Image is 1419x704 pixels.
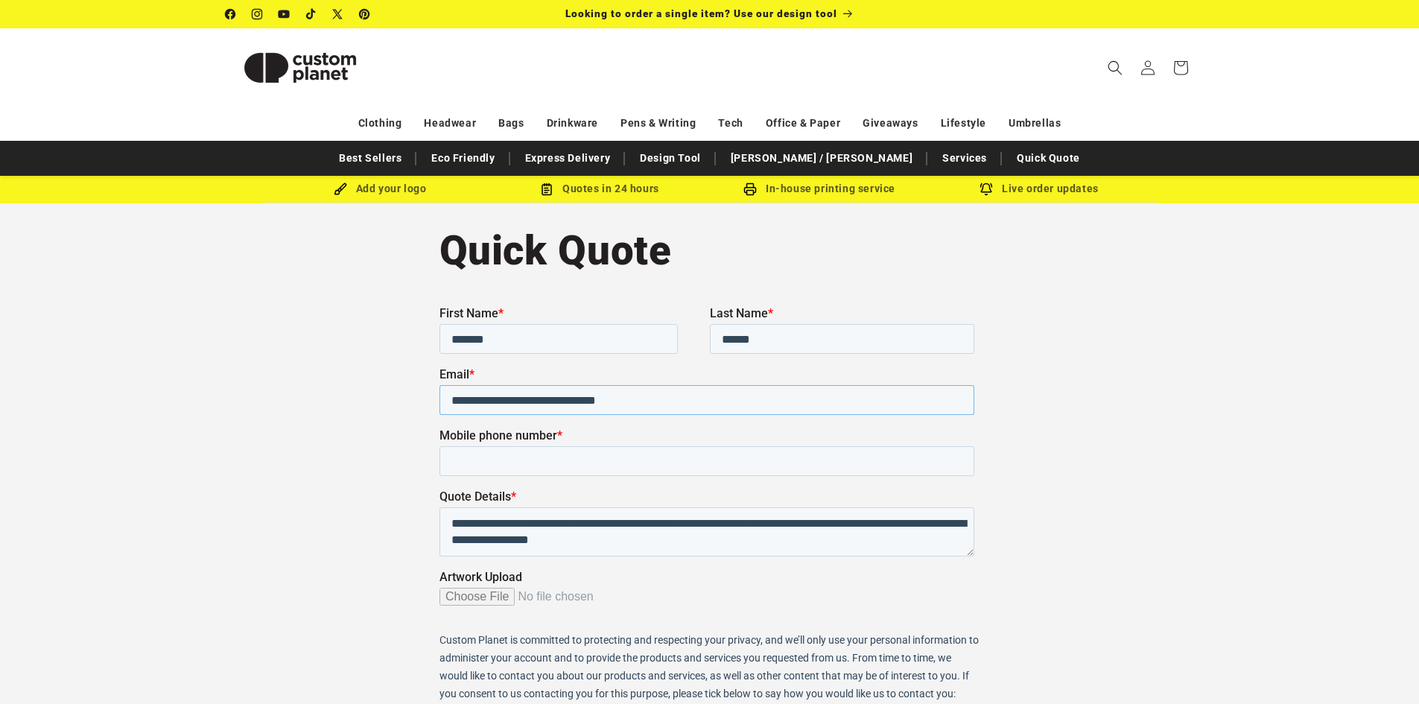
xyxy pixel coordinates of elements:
span: Looking to order a single item? Use our design tool [565,7,837,19]
a: Headwear [424,110,476,136]
a: Express Delivery [518,145,618,171]
a: Custom Planet [220,28,380,107]
div: Live order updates [930,180,1149,198]
a: Quick Quote [1009,145,1088,171]
a: Giveaways [863,110,918,136]
iframe: Chat Widget [1170,543,1419,704]
a: Umbrellas [1009,110,1061,136]
div: In-house printing service [710,180,930,198]
a: Services [935,145,994,171]
img: Order updates [980,183,993,196]
div: Quotes in 24 hours [490,180,710,198]
img: In-house printing [743,183,757,196]
a: Design Tool [632,145,708,171]
img: Brush Icon [334,183,347,196]
h1: Quick Quote [439,224,980,276]
summary: Search [1099,51,1131,84]
a: [PERSON_NAME] / [PERSON_NAME] [723,145,920,171]
a: Clothing [358,110,402,136]
a: Best Sellers [331,145,409,171]
img: Order Updates Icon [540,183,553,196]
a: Drinkware [547,110,598,136]
img: Custom Planet [226,34,375,101]
a: Tech [718,110,743,136]
a: Office & Paper [766,110,840,136]
div: Add your logo [270,180,490,198]
a: Eco Friendly [424,145,502,171]
a: Pens & Writing [620,110,696,136]
a: Lifestyle [941,110,986,136]
a: Bags [498,110,524,136]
